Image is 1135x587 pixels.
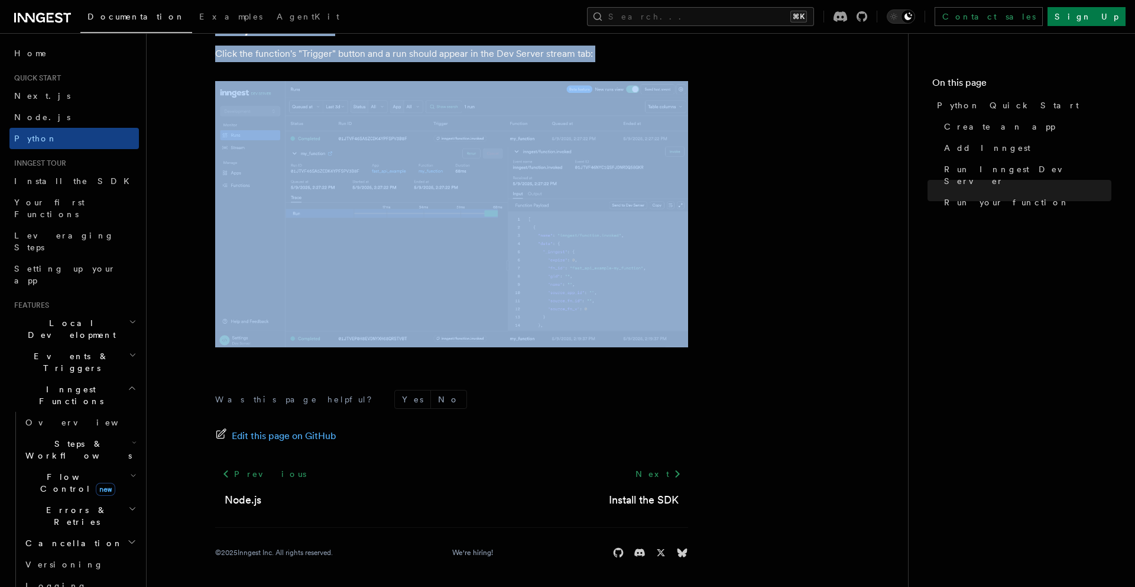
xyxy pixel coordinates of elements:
[9,192,139,225] a: Your first Functions
[14,264,116,285] span: Setting up your app
[232,428,336,444] span: Edit this page on GitHub
[939,159,1111,192] a: Run Inngest Dev Server
[9,379,139,412] button: Inngest Functions
[215,463,313,485] a: Previous
[887,9,915,24] button: Toggle dark mode
[9,43,139,64] a: Home
[14,134,57,143] span: Python
[932,95,1111,116] a: Python Quick Start
[9,85,139,107] a: Next.js
[431,391,466,408] button: No
[587,7,814,26] button: Search...⌘K
[25,418,147,427] span: Overview
[215,548,333,557] div: © 2025 Inngest Inc. All rights reserved.
[944,142,1030,154] span: Add Inngest
[9,346,139,379] button: Events & Triggers
[939,137,1111,159] a: Add Inngest
[9,225,139,258] a: Leveraging Steps
[215,428,336,444] a: Edit this page on GitHub
[932,76,1111,95] h4: On this page
[939,116,1111,137] a: Create an app
[215,394,380,405] p: Was this page helpful?
[9,258,139,291] a: Setting up your app
[21,504,128,528] span: Errors & Retries
[9,128,139,149] a: Python
[21,537,123,549] span: Cancellation
[21,438,132,462] span: Steps & Workflows
[215,46,688,62] p: Click the function's "Trigger" button and a run should appear in the Dev Server stream tab:
[87,12,185,21] span: Documentation
[225,492,261,508] a: Node.js
[215,81,688,347] img: quick-start-run.png
[9,301,49,310] span: Features
[21,466,139,499] button: Flow Controlnew
[14,47,47,59] span: Home
[25,560,103,569] span: Versioning
[14,112,70,122] span: Node.js
[609,492,679,508] a: Install the SDK
[9,73,61,83] span: Quick start
[944,196,1069,208] span: Run your function
[9,170,139,192] a: Install the SDK
[9,159,66,168] span: Inngest tour
[21,499,139,533] button: Errors & Retries
[935,7,1043,26] a: Contact sales
[395,391,430,408] button: Yes
[21,412,139,433] a: Overview
[790,11,807,22] kbd: ⌘K
[9,107,139,128] a: Node.js
[937,99,1079,111] span: Python Quick Start
[9,350,129,374] span: Events & Triggers
[944,163,1111,187] span: Run Inngest Dev Server
[21,533,139,554] button: Cancellation
[9,383,128,407] span: Inngest Functions
[9,317,129,341] span: Local Development
[14,198,85,219] span: Your first Functions
[192,4,270,32] a: Examples
[1048,7,1126,26] a: Sign Up
[14,231,114,252] span: Leveraging Steps
[14,91,70,101] span: Next.js
[21,554,139,575] a: Versioning
[944,121,1055,133] span: Create an app
[452,548,493,557] a: We're hiring!
[199,12,262,21] span: Examples
[628,463,688,485] a: Next
[277,12,339,21] span: AgentKit
[270,4,346,32] a: AgentKit
[9,312,139,346] button: Local Development
[21,433,139,466] button: Steps & Workflows
[80,4,192,33] a: Documentation
[14,176,137,186] span: Install the SDK
[21,471,130,495] span: Flow Control
[96,483,115,496] span: new
[939,192,1111,213] a: Run your function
